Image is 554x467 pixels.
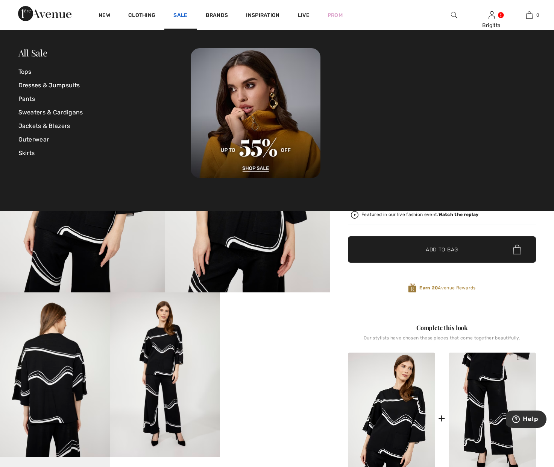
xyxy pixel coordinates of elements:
[451,11,457,20] img: search the website
[348,323,536,332] div: Complete this look
[536,12,539,18] span: 0
[348,236,536,263] button: Add to Bag
[348,335,536,347] div: Our stylists have chosen these pieces that come together beautifully.
[439,212,479,217] strong: Watch the replay
[361,212,478,217] div: Featured in our live fashion event.
[18,146,191,160] a: Skirts
[220,292,330,347] video: Your browser does not support the video tag.
[328,11,343,19] a: Prom
[173,12,187,20] a: Sale
[408,283,416,293] img: Avenue Rewards
[526,11,533,20] img: My Bag
[426,246,458,254] span: Add to Bag
[18,79,191,92] a: Dresses & Jumpsuits
[419,285,438,291] strong: Earn 20
[473,21,510,29] div: Brigitta
[351,211,358,219] img: Watch the replay
[18,133,191,146] a: Outerwear
[298,11,310,19] a: Live
[438,410,445,427] div: +
[511,11,548,20] a: 0
[506,411,546,429] iframe: Opens a widget where you can find more information
[489,11,495,18] a: Sign In
[513,245,521,254] img: Bag.svg
[110,292,220,457] img: Loose Fit Striped Pullover Style 252932. 4
[18,47,47,59] a: All Sale
[206,12,228,20] a: Brands
[18,92,191,106] a: Pants
[99,12,110,20] a: New
[489,11,495,20] img: My Info
[18,119,191,133] a: Jackets & Blazers
[128,12,155,20] a: Clothing
[18,6,71,21] img: 1ère Avenue
[191,48,320,178] img: 250825113019_d881a28ff8cb6.jpg
[419,284,475,291] span: Avenue Rewards
[18,65,191,79] a: Tops
[18,106,191,119] a: Sweaters & Cardigans
[246,12,279,20] span: Inspiration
